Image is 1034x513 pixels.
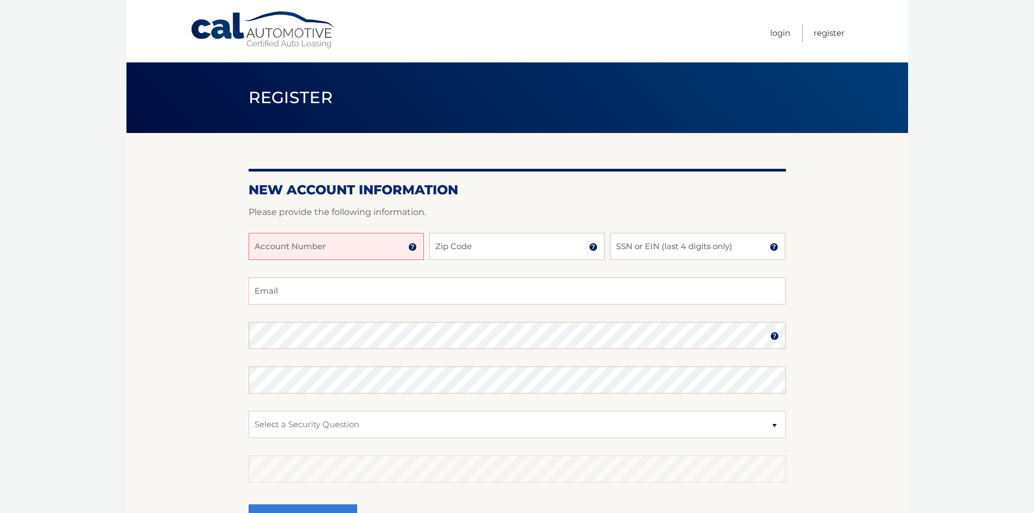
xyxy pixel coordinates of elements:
[610,233,785,260] input: SSN or EIN (last 4 digits only)
[249,233,424,260] input: Account Number
[408,243,417,251] img: tooltip.svg
[814,24,845,42] a: Register
[190,11,337,49] a: Cal Automotive
[429,233,605,260] input: Zip Code
[249,182,786,198] h2: New Account Information
[249,277,786,305] input: Email
[770,24,790,42] a: Login
[249,87,333,107] span: Register
[770,243,778,251] img: tooltip.svg
[589,243,598,251] img: tooltip.svg
[770,332,779,340] img: tooltip.svg
[249,205,786,220] p: Please provide the following information.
